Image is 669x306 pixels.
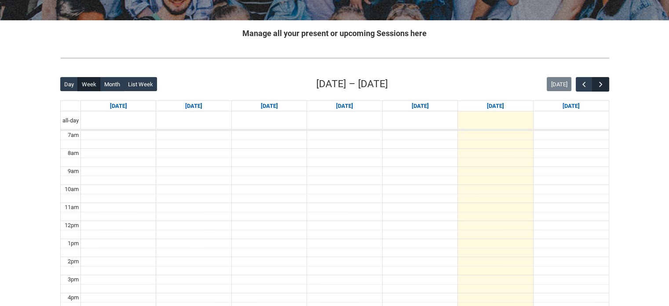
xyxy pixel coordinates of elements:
[100,77,124,91] button: Month
[66,131,80,140] div: 7am
[108,101,129,111] a: Go to September 7, 2025
[259,101,280,111] a: Go to September 9, 2025
[592,77,609,92] button: Next Week
[66,167,80,176] div: 9am
[63,185,80,194] div: 10am
[409,101,430,111] a: Go to September 11, 2025
[561,101,581,111] a: Go to September 13, 2025
[77,77,100,91] button: Week
[66,257,80,266] div: 2pm
[66,149,80,158] div: 8am
[334,101,355,111] a: Go to September 10, 2025
[183,101,204,111] a: Go to September 8, 2025
[60,77,78,91] button: Day
[124,77,157,91] button: List Week
[547,77,571,91] button: [DATE]
[576,77,592,92] button: Previous Week
[60,27,609,39] h2: Manage all your present or upcoming Sessions here
[66,275,80,284] div: 3pm
[316,77,388,92] h2: [DATE] – [DATE]
[63,221,80,230] div: 12pm
[66,293,80,302] div: 4pm
[61,116,80,125] span: all-day
[66,239,80,248] div: 1pm
[60,53,609,63] img: REDU_GREY_LINE
[63,203,80,212] div: 11am
[485,101,506,111] a: Go to September 12, 2025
